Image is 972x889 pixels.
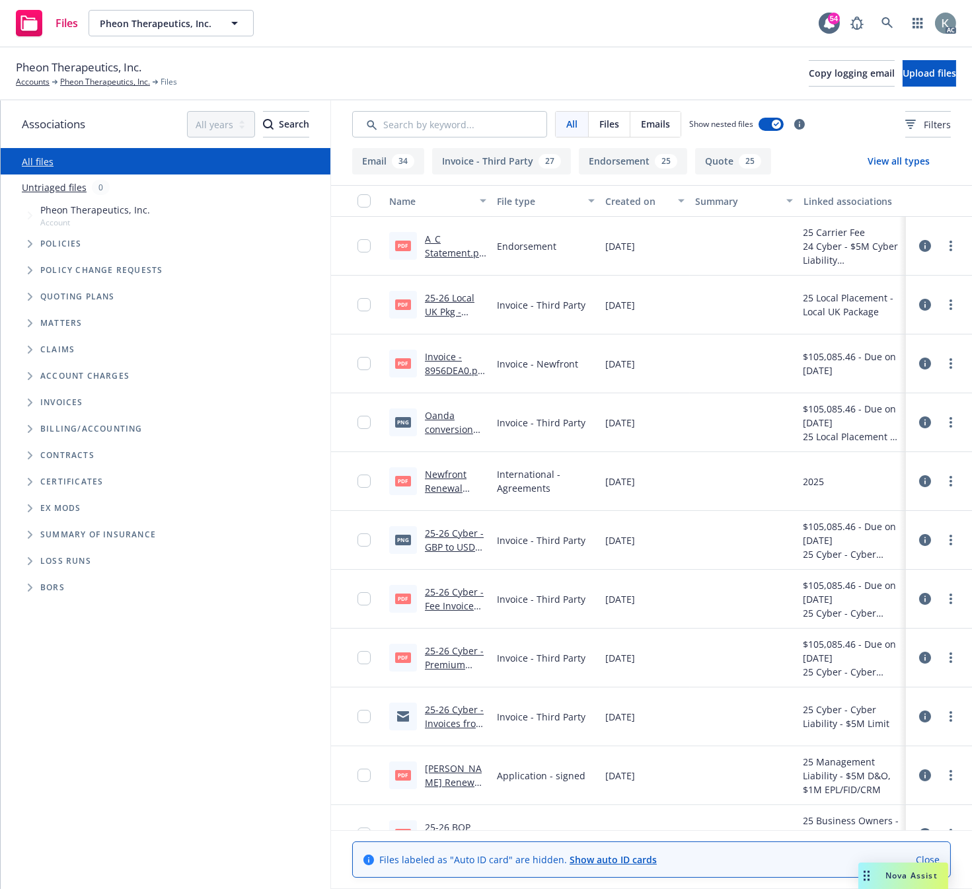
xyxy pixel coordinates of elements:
span: [DATE] [605,416,635,430]
span: [DATE] [605,357,635,371]
span: Invoice - Third Party [497,592,585,606]
a: 25-26 BOP Policy (rewrite).pdf [425,821,480,861]
a: Report a Bug [844,10,870,36]
div: 2025 [804,475,825,488]
a: more [943,356,959,371]
input: Select all [357,194,371,208]
input: Toggle Row Selected [357,298,371,311]
a: [PERSON_NAME] Renewal application .pdf [425,762,482,816]
span: pdf [395,241,411,251]
div: File type [497,194,579,208]
svg: Search [263,119,274,130]
span: International - Agreements [497,467,594,495]
div: 0 [92,180,110,195]
div: Name [389,194,472,208]
span: [DATE] [605,533,635,547]
input: Toggle Row Selected [357,769,371,782]
span: Files [161,76,177,88]
a: Accounts [16,76,50,88]
a: 25-26 Local UK Pkg - updated Towergate Invoice (agency bill).pdf [425,291,474,387]
div: 25 Management Liability - $5M D&O, $1M EPL/FID/CRM [804,755,901,796]
div: Tree Example [1,200,330,416]
div: 25 Cyber - Cyber Liability - $5M Limit [804,665,901,679]
a: Newfront Renewal Proposal For_ Pheon Therapeutics, Ltd, 25-26 Local UK & Aus Package, Transit & C... [425,468,486,619]
div: 25 Local Placement - Local UK Package [804,430,901,444]
button: Created on [600,185,690,217]
div: 25 Cyber - Cyber Liability - $5M Limit [804,606,901,620]
span: Pheon Therapeutics, Inc. [16,59,141,76]
span: Claims [40,346,75,354]
span: Invoice - Third Party [497,416,585,430]
div: 25 Local Placement - Local UK Package [804,291,901,319]
span: Upload files [903,67,956,79]
a: Close [916,853,940,867]
a: Oanda conversion GBP to USD.png [425,409,473,463]
a: A_C Statement.pdf [425,233,485,273]
input: Toggle Row Selected [357,710,371,723]
div: 25 Carrier Fee [804,225,901,239]
button: File type [492,185,599,217]
span: Quoting plans [40,293,115,301]
div: $105,085.46 - Due on [DATE] [804,520,901,547]
span: [DATE] [605,475,635,488]
div: 25 Cyber - Cyber Liability - $5M Limit [804,703,901,730]
span: Show nested files [689,118,753,130]
span: Matters [40,319,82,327]
a: more [943,826,959,842]
a: 25-26 Cyber - GBP to USD Oanda Conversion .png [425,527,484,595]
span: Associations [22,116,85,133]
span: BORs [40,584,65,592]
div: $105,085.46 - Due on [DATE] [804,402,901,430]
div: 25 [655,154,677,169]
a: more [943,767,959,783]
a: Untriaged files [22,180,87,194]
a: more [943,414,959,430]
div: Search [263,112,309,137]
a: more [943,532,959,548]
input: Toggle Row Selected [357,533,371,547]
a: Files [11,5,83,42]
button: Linked associations [798,185,906,217]
span: Account [40,217,150,228]
span: Endorsement [497,239,556,253]
input: Toggle Row Selected [357,416,371,429]
span: Files labeled as "Auto ID card" are hidden. [379,853,657,867]
button: Summary [690,185,798,217]
span: Certificates [40,478,103,486]
a: 25-26 Cyber - Premium Invoice (GBP).pdf [425,644,484,699]
input: Toggle Row Selected [357,475,371,488]
span: Summary of insurance [40,531,156,539]
input: Toggle Row Selected [357,828,371,841]
a: more [943,238,959,254]
input: Toggle Row Selected [357,239,371,252]
span: Invoice - Third Party [497,651,585,665]
span: Emails [641,117,670,131]
div: Summary [695,194,778,208]
button: View all types [846,148,951,174]
a: Switch app [905,10,931,36]
input: Search by keyword... [352,111,547,137]
div: $105,085.46 - Due on [DATE] [804,637,901,665]
button: SearchSearch [263,111,309,137]
a: 25-26 Cyber - Fee Invoice (GBP).pdf [425,586,484,626]
span: Pheon Therapeutics, Inc. [40,203,150,217]
span: png [395,417,411,427]
button: Name [384,185,492,217]
span: Nova Assist [885,870,938,881]
a: more [943,709,959,724]
span: Invoices [40,399,83,406]
div: 27 [539,154,561,169]
span: Pheon Therapeutics, Inc. [100,17,214,30]
span: Invoice - Third Party [497,533,585,547]
div: $105,085.46 - Due on [DATE] [804,350,901,377]
input: Toggle Row Selected [357,592,371,605]
span: Invoice - Third Party [497,710,585,724]
div: 25 Cyber - Cyber Liability - $5M Limit [804,547,901,561]
button: Pheon Therapeutics, Inc. [89,10,254,36]
button: Copy logging email [809,60,895,87]
a: more [943,297,959,313]
a: more [943,591,959,607]
div: Drag to move [858,863,875,889]
span: pdf [395,829,411,839]
span: Ex Mods [40,504,81,512]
